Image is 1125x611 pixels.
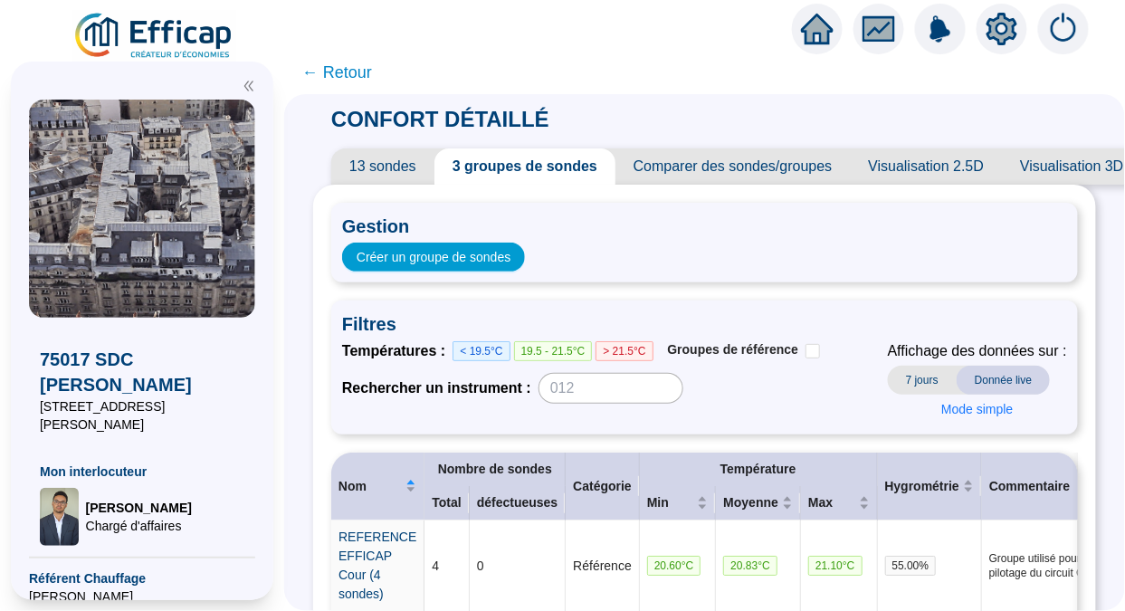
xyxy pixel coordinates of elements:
[716,486,801,520] th: Moyenne
[331,453,424,520] th: Nom
[647,556,701,576] span: 20.60 °C
[941,400,1013,419] span: Mode simple
[915,4,966,54] img: alerts
[647,493,694,512] span: Min
[808,556,863,576] span: 21.10 °C
[357,248,510,267] span: Créer un groupe de sondes
[878,453,982,520] th: Hygrométrie
[668,342,799,357] span: Groupes de référence
[434,148,615,185] span: 3 groupes de sondes
[29,569,255,587] span: Référent Chauffage
[40,347,244,397] span: 75017 SDC [PERSON_NAME]
[514,341,593,361] span: 19.5 - 21.5°C
[72,11,236,62] img: efficap energie logo
[453,341,510,361] span: < 19.5°C
[302,60,372,85] span: ← Retour
[342,243,525,272] button: Créer un groupe de sondes
[615,148,851,185] span: Comparer des sondes/groupes
[801,486,878,520] th: Max
[40,397,244,434] span: [STREET_ADDRESS][PERSON_NAME]
[342,311,1067,337] span: Filtres
[86,499,192,517] span: [PERSON_NAME]
[885,556,937,576] span: 55.00 %
[640,486,717,520] th: Min
[424,453,566,486] th: Nombre de sondes
[1038,4,1089,54] img: alerts
[888,340,1067,362] span: Affichage des données sur :
[885,477,959,496] span: Hygrométrie
[989,551,1102,580] span: Groupe utilisé pour le pilotage du circuit Cour
[470,486,566,520] th: défectueuses
[723,556,777,576] span: 20.83 °C
[808,493,855,512] span: Max
[243,80,255,92] span: double-left
[313,107,567,131] span: CONFORT DÉTAILLÉ
[342,377,531,399] span: Rechercher un instrument :
[927,395,1027,424] button: Mode simple
[342,214,1067,239] span: Gestion
[342,340,453,362] span: Températures :
[566,453,640,520] th: Catégorie
[338,530,416,601] a: REFERENCE EFFICAP Cour (4 sondes)
[86,517,192,535] span: Chargé d'affaires
[957,366,1050,395] span: Donnée live
[851,148,1003,185] span: Visualisation 2.5D
[40,488,79,546] img: Chargé d'affaires
[986,13,1018,45] span: setting
[723,493,778,512] span: Moyenne
[863,13,895,45] span: fund
[596,341,653,361] span: > 21.5°C
[539,373,683,404] input: 012
[640,453,878,486] th: Température
[331,148,434,185] span: 13 sondes
[982,453,1111,520] th: Commentaire
[801,13,834,45] span: home
[888,366,957,395] span: 7 jours
[424,486,469,520] th: Total
[29,587,255,606] span: [PERSON_NAME]
[338,477,402,496] span: Nom
[40,463,244,481] span: Mon interlocuteur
